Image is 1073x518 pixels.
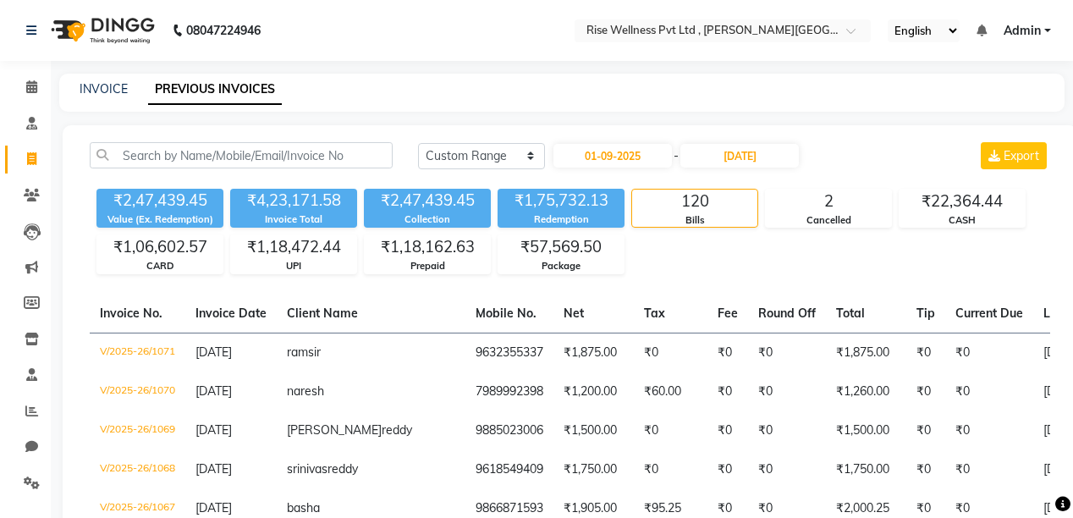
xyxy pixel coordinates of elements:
[900,190,1025,213] div: ₹22,364.44
[96,212,223,227] div: Value (Ex. Redemption)
[758,306,816,321] span: Round Off
[230,212,357,227] div: Invoice Total
[634,372,707,411] td: ₹60.00
[981,142,1047,169] button: Export
[748,333,826,372] td: ₹0
[364,212,491,227] div: Collection
[632,213,757,228] div: Bills
[195,306,267,321] span: Invoice Date
[186,7,261,54] b: 08047224946
[365,235,490,259] div: ₹1,18,162.63
[90,372,185,411] td: V/2025-26/1070
[1004,148,1039,163] span: Export
[553,372,634,411] td: ₹1,200.00
[195,422,232,438] span: [DATE]
[906,372,945,411] td: ₹0
[553,450,634,489] td: ₹1,750.00
[766,213,891,228] div: Cancelled
[900,213,1025,228] div: CASH
[707,372,748,411] td: ₹0
[90,142,393,168] input: Search by Name/Mobile/Email/Invoice No
[97,235,223,259] div: ₹1,06,602.57
[945,333,1033,372] td: ₹0
[826,450,906,489] td: ₹1,750.00
[748,372,826,411] td: ₹0
[327,461,358,477] span: reddy
[465,450,553,489] td: 9618549409
[634,333,707,372] td: ₹0
[195,383,232,399] span: [DATE]
[308,344,321,360] span: sir
[287,422,382,438] span: [PERSON_NAME]
[231,259,356,273] div: UPI
[97,259,223,273] div: CARD
[945,450,1033,489] td: ₹0
[634,411,707,450] td: ₹0
[632,190,757,213] div: 120
[287,500,320,515] span: basha
[231,235,356,259] div: ₹1,18,472.44
[916,306,935,321] span: Tip
[230,189,357,212] div: ₹4,23,171.58
[90,411,185,450] td: V/2025-26/1069
[553,144,672,168] input: Start Date
[498,259,624,273] div: Package
[718,306,738,321] span: Fee
[707,333,748,372] td: ₹0
[945,372,1033,411] td: ₹0
[465,333,553,372] td: 9632355337
[836,306,865,321] span: Total
[906,333,945,372] td: ₹0
[364,189,491,212] div: ₹2,47,439.45
[826,411,906,450] td: ₹1,500.00
[955,306,1023,321] span: Current Due
[287,383,324,399] span: naresh
[553,333,634,372] td: ₹1,875.00
[195,500,232,515] span: [DATE]
[766,190,891,213] div: 2
[195,461,232,477] span: [DATE]
[564,306,584,321] span: Net
[906,450,945,489] td: ₹0
[674,147,679,165] span: -
[748,411,826,450] td: ₹0
[382,422,412,438] span: reddy
[680,144,799,168] input: End Date
[90,450,185,489] td: V/2025-26/1068
[465,411,553,450] td: 9885023006
[634,450,707,489] td: ₹0
[553,411,634,450] td: ₹1,500.00
[826,333,906,372] td: ₹1,875.00
[287,461,327,477] span: srinivas
[498,189,625,212] div: ₹1,75,732.13
[43,7,159,54] img: logo
[476,306,536,321] span: Mobile No.
[287,344,308,360] span: ram
[465,372,553,411] td: 7989992398
[100,306,162,321] span: Invoice No.
[945,411,1033,450] td: ₹0
[1004,22,1041,40] span: Admin
[195,344,232,360] span: [DATE]
[826,372,906,411] td: ₹1,260.00
[148,74,282,105] a: PREVIOUS INVOICES
[80,81,128,96] a: INVOICE
[707,450,748,489] td: ₹0
[498,212,625,227] div: Redemption
[644,306,665,321] span: Tax
[498,235,624,259] div: ₹57,569.50
[748,450,826,489] td: ₹0
[707,411,748,450] td: ₹0
[906,411,945,450] td: ₹0
[96,189,223,212] div: ₹2,47,439.45
[287,306,358,321] span: Client Name
[90,333,185,372] td: V/2025-26/1071
[365,259,490,273] div: Prepaid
